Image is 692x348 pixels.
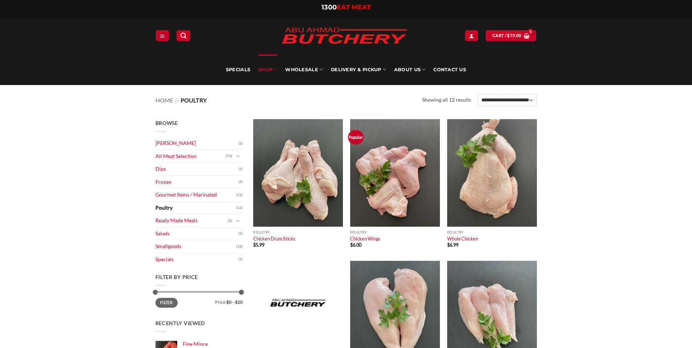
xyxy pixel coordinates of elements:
button: Filter [155,298,178,308]
a: Smallgoods [155,240,236,253]
p: Poultry [350,230,440,234]
a: Login [465,30,478,41]
span: Browse [155,120,178,126]
a: Dips [155,163,238,175]
a: View cart [486,30,536,41]
a: SHOP [258,54,277,85]
span: $0 [226,299,231,305]
img: Placeholder [253,261,343,345]
a: Specials [226,54,250,85]
span: (12) [236,202,243,213]
a: Menu [156,30,169,41]
img: Abu Ahmad Butchery [275,23,413,50]
a: Salads [155,227,238,240]
span: $ [350,242,353,248]
span: Recently Viewed [155,320,206,326]
span: $20 [235,299,243,305]
span: (13) [236,190,243,201]
span: (9) [238,177,243,187]
button: Toggle [234,217,243,225]
a: All Meat Selection [155,150,226,163]
a: Wholesale [285,54,323,85]
a: Ready Made Meals [155,214,228,227]
span: $ [447,242,450,248]
a: Gourmet Items / Marinated [155,189,236,201]
span: Poultry [181,97,207,104]
a: Home [155,97,173,104]
a: Chicken Wings [350,236,380,242]
a: Specials [155,253,238,266]
span: (74) [226,151,232,162]
span: (5) [238,164,243,175]
span: (2) [238,138,243,149]
span: // [175,97,179,104]
a: Fine Mince [183,341,243,347]
span: 1300 [321,3,337,11]
img: Whole Chicken [447,119,537,227]
a: [PERSON_NAME] [155,137,238,150]
p: Poultry [447,230,537,234]
bdi: 75.00 [507,33,521,38]
span: Cart / [493,32,521,39]
bdi: 6.00 [350,242,361,248]
span: (1) [238,254,243,265]
p: Poultry [253,230,343,234]
span: (2) [238,228,243,239]
a: Poultry [155,202,236,214]
a: Delivery & Pickup [331,54,386,85]
a: Search [177,30,190,41]
button: Toggle [234,152,243,160]
a: 1300EAT MEAT [321,3,371,11]
select: Shop order [477,94,537,106]
a: Frozen [155,176,238,189]
a: Whole Chicken [447,236,478,242]
p: Showing all 12 results [422,96,471,104]
div: Price: — [155,298,243,304]
span: Filter by price [155,274,198,280]
span: $ [507,32,510,39]
a: Chicken Drum Sticks [253,236,295,242]
span: $ [253,242,256,248]
a: Contact Us [433,54,466,85]
span: (2) [228,215,232,226]
img: Chicken Drum Sticks [253,119,343,227]
bdi: 6.99 [447,242,458,248]
a: About Us [394,54,425,85]
bdi: 5.99 [253,242,264,248]
img: Chicken Wings [350,119,440,227]
span: EAT MEAT [337,3,371,11]
span: Fine Mince [183,341,208,347]
span: (18) [236,241,243,252]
